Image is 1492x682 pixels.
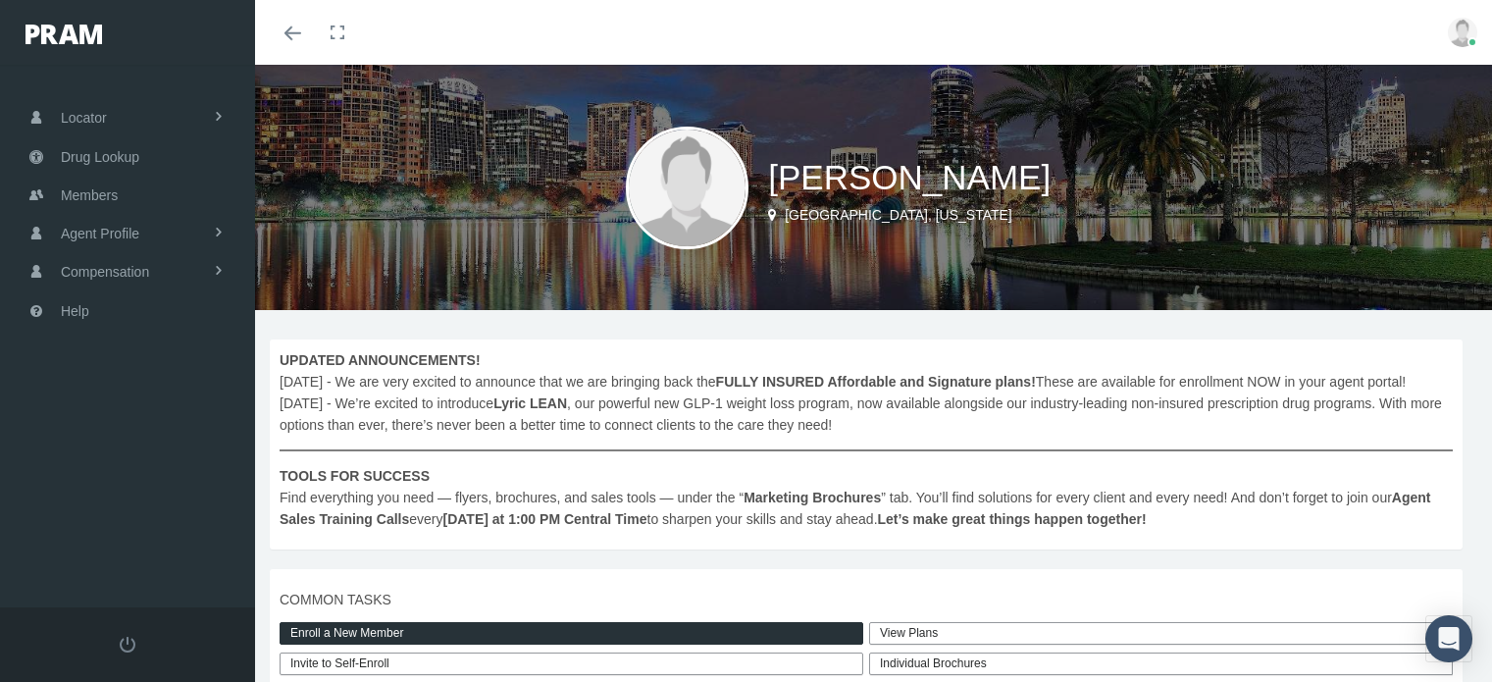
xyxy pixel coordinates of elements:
[280,352,481,368] b: UPDATED ANNOUNCEMENTS!
[878,511,1147,527] b: Let’s make great things happen together!
[61,253,149,290] span: Compensation
[61,138,139,176] span: Drug Lookup
[280,622,863,645] a: Enroll a New Member
[61,99,107,136] span: Locator
[443,511,647,527] b: [DATE] at 1:00 PM Central Time
[744,490,881,505] b: Marketing Brochures
[280,653,863,675] a: Invite to Self-Enroll
[716,374,1036,390] b: FULLY INSURED Affordable and Signature plans!
[280,349,1453,530] span: [DATE] - We are very excited to announce that we are bringing back the These are available for en...
[61,177,118,214] span: Members
[869,622,1453,645] a: View Plans
[1448,18,1477,47] img: user-placeholder.jpg
[626,127,748,249] img: user-placeholder.jpg
[280,490,1431,527] b: Agent Sales Training Calls
[61,215,139,252] span: Agent Profile
[26,25,102,44] img: PRAM_20_x_78.png
[869,653,1453,675] div: Individual Brochures
[280,468,430,484] b: TOOLS FOR SUCCESS
[1425,615,1472,662] div: Open Intercom Messenger
[280,589,1453,610] span: COMMON TASKS
[785,207,1012,223] span: [GEOGRAPHIC_DATA], [US_STATE]
[493,395,567,411] b: Lyric LEAN
[61,292,89,330] span: Help
[768,158,1051,196] span: [PERSON_NAME]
